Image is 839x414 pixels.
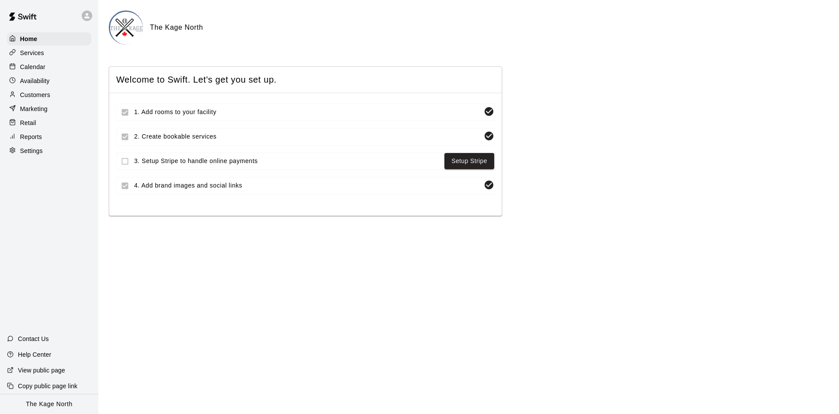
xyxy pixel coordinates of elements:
[20,49,44,57] p: Services
[18,350,51,359] p: Help Center
[26,400,73,409] p: The Kage North
[20,77,50,85] p: Availability
[7,88,91,101] a: Customers
[134,132,480,141] span: 2. Create bookable services
[7,116,91,129] a: Retail
[7,32,91,45] a: Home
[20,63,45,71] p: Calendar
[18,334,49,343] p: Contact Us
[7,102,91,115] a: Marketing
[20,146,43,155] p: Settings
[134,181,480,190] span: 4. Add brand images and social links
[20,104,48,113] p: Marketing
[134,108,480,117] span: 1. Add rooms to your facility
[20,132,42,141] p: Reports
[18,382,77,390] p: Copy public page link
[7,130,91,143] a: Reports
[7,74,91,87] a: Availability
[7,60,91,73] a: Calendar
[116,74,495,86] span: Welcome to Swift. Let's get you set up.
[18,366,65,375] p: View public page
[7,46,91,59] a: Services
[20,35,38,43] p: Home
[110,12,143,45] img: The Kage North logo
[444,153,494,169] button: Setup Stripe
[20,90,50,99] p: Customers
[7,144,91,157] a: Settings
[150,22,203,33] h6: The Kage North
[451,156,487,167] a: Setup Stripe
[20,118,36,127] p: Retail
[134,157,441,166] span: 3. Setup Stripe to handle online payments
